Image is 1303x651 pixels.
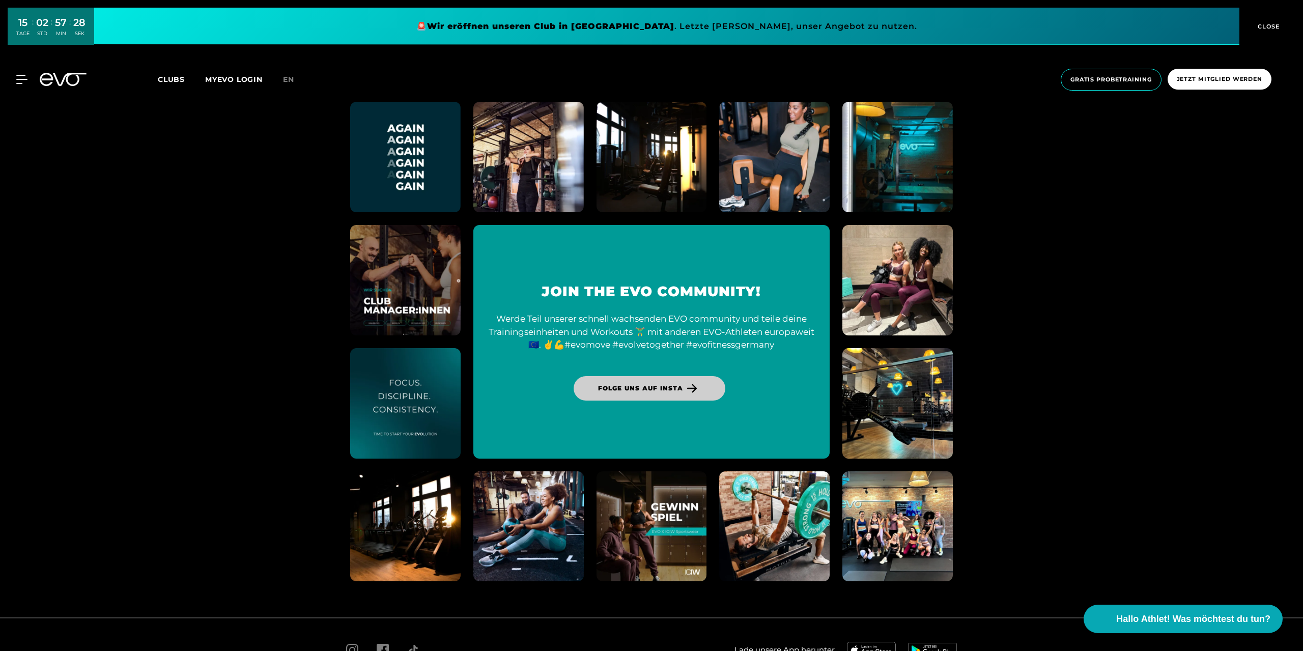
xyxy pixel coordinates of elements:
span: en [283,75,294,84]
img: evofitness instagram [473,471,584,582]
div: 02 [36,15,48,30]
button: CLOSE [1239,8,1295,45]
span: Clubs [158,75,185,84]
div: 28 [73,15,86,30]
img: evofitness instagram [842,225,953,335]
span: Jetzt Mitglied werden [1177,75,1262,83]
a: Clubs [158,74,205,84]
img: evofitness instagram [350,348,461,459]
span: Hallo Athlet! Was möchtest du tun? [1116,612,1270,626]
img: evofitness instagram [842,102,953,212]
a: en [283,74,306,86]
div: : [51,16,52,43]
span: Gratis Probetraining [1070,75,1152,84]
a: Gratis Probetraining [1058,69,1165,91]
button: Hallo Athlet! Was möchtest du tun? [1084,605,1283,633]
span: CLOSE [1255,22,1280,31]
img: evofitness instagram [597,102,707,212]
img: evofitness instagram [719,102,830,212]
div: : [32,16,34,43]
div: SEK [73,30,86,37]
div: TAGE [16,30,30,37]
img: evofitness instagram [350,102,461,212]
div: Werde Teil unserer schnell wachsenden EVO community und teile deine Trainingseinheiten und Workou... [486,313,817,352]
h3: Join the EVO community! [486,283,817,300]
img: evofitness instagram [350,225,461,335]
img: evofitness instagram [473,102,584,212]
img: evofitness instagram [597,471,707,582]
span: Folge uns auf Insta [598,384,683,393]
a: Jetzt Mitglied werden [1165,69,1274,91]
a: MYEVO LOGIN [205,75,263,84]
div: 57 [55,15,67,30]
img: evofitness instagram [842,471,953,582]
img: evofitness instagram [350,471,461,582]
div: 15 [16,15,30,30]
img: evofitness instagram [842,348,953,459]
div: : [69,16,71,43]
div: STD [36,30,48,37]
div: MIN [55,30,67,37]
a: Folge uns auf Insta [574,376,725,401]
img: evofitness instagram [719,471,830,582]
